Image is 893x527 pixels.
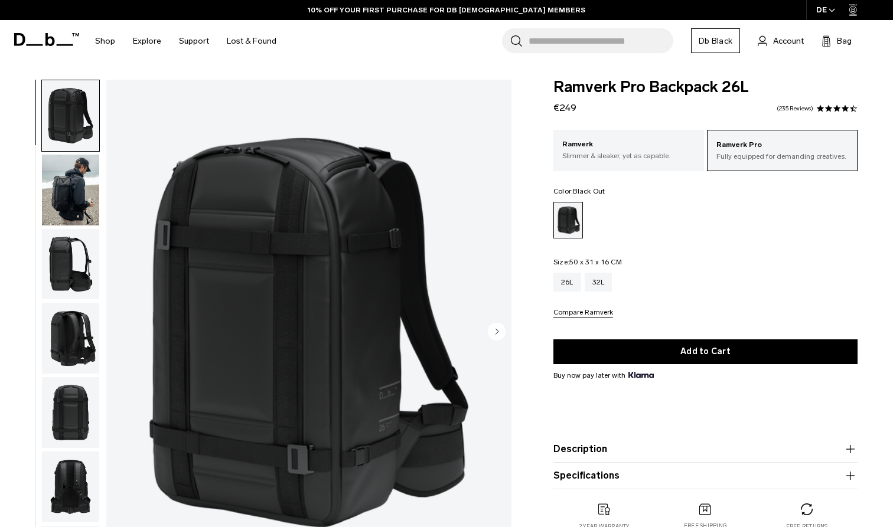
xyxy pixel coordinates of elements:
[42,80,99,151] img: Ramverk_pro_bacpack_26L_black_out_2024_1.png
[553,80,858,95] span: Ramverk Pro Backpack 26L
[95,20,115,62] a: Shop
[133,20,161,62] a: Explore
[553,442,858,456] button: Description
[585,273,612,292] a: 32L
[42,155,99,225] img: Ramverk Pro Backpack 26L Black Out
[41,154,100,226] button: Ramverk Pro Backpack 26L Black Out
[562,139,695,150] p: Ramverk
[562,150,695,161] p: Slimmer & sleaker, yet as capable.
[179,20,209,62] a: Support
[773,35,804,47] span: Account
[308,5,585,15] a: 10% OFF YOUR FIRST PURCHASE FOR DB [DEMOGRAPHIC_DATA] MEMBERS
[553,273,581,292] a: 26L
[41,302,100,374] button: Ramverk_pro_bacpack_26L_black_out_2024_10.png
[42,303,99,374] img: Ramverk_pro_bacpack_26L_black_out_2024_10.png
[41,451,100,523] button: Ramverk_pro_bacpack_26L_black_out_2024_9.png
[553,188,605,195] legend: Color:
[553,102,576,113] span: €249
[41,228,100,300] button: Ramverk_pro_bacpack_26L_black_out_2024_2.png
[553,309,613,317] button: Compare Ramverk
[822,34,852,48] button: Bag
[553,258,622,266] legend: Size:
[553,130,704,170] a: Ramverk Slimmer & sleaker, yet as capable.
[41,80,100,152] button: Ramverk_pro_bacpack_26L_black_out_2024_1.png
[758,34,804,48] a: Account
[488,322,506,342] button: Next slide
[42,377,99,448] img: Ramverk_pro_bacpack_26L_black_out_2024_11.png
[573,187,605,195] span: Black Out
[716,139,848,151] p: Ramverk Pro
[553,202,583,238] a: Black Out
[42,451,99,522] img: Ramverk_pro_bacpack_26L_black_out_2024_9.png
[42,229,99,300] img: Ramverk_pro_bacpack_26L_black_out_2024_2.png
[553,370,654,381] span: Buy now pay later with
[691,28,740,53] a: Db Black
[716,151,848,162] p: Fully equipped for demanding creatives.
[86,20,285,62] nav: Main Navigation
[553,469,858,483] button: Specifications
[41,377,100,449] button: Ramverk_pro_bacpack_26L_black_out_2024_11.png
[628,372,654,378] img: {"height" => 20, "alt" => "Klarna"}
[569,258,622,266] span: 50 x 31 x 16 CM
[227,20,276,62] a: Lost & Found
[777,106,813,112] a: 235 reviews
[553,339,858,364] button: Add to Cart
[837,35,852,47] span: Bag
